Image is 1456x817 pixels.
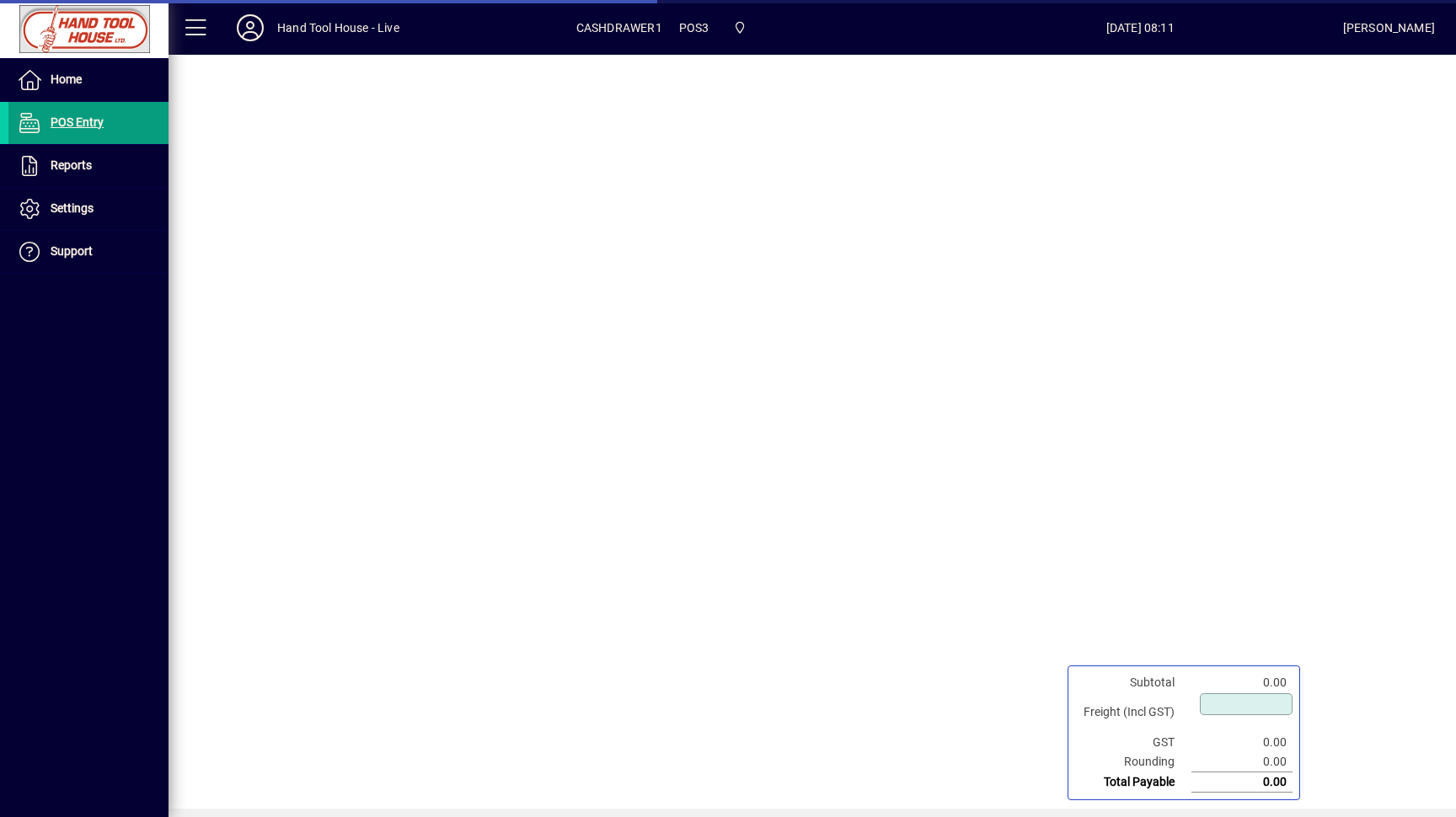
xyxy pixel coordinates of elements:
a: Support [8,231,169,273]
span: [DATE] 08:11 [938,14,1343,41]
div: [PERSON_NAME] [1343,14,1435,41]
span: POS3 [679,14,709,41]
a: Reports [8,145,169,187]
td: 0.00 [1191,733,1293,752]
span: CASHDRAWER1 [576,14,662,41]
td: Total Payable [1075,772,1191,793]
span: Settings [51,201,94,215]
td: 0.00 [1191,673,1293,692]
button: Profile [223,13,277,43]
td: Rounding [1075,752,1191,772]
div: Hand Tool House - Live [277,14,399,41]
span: Support [51,244,93,258]
a: Home [8,59,169,101]
td: GST [1075,733,1191,752]
td: 0.00 [1191,752,1293,772]
span: Reports [51,158,92,172]
span: POS Entry [51,115,104,129]
span: Home [51,72,82,86]
td: Subtotal [1075,673,1191,692]
a: Settings [8,188,169,230]
td: 0.00 [1191,772,1293,793]
td: Freight (Incl GST) [1075,692,1191,733]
